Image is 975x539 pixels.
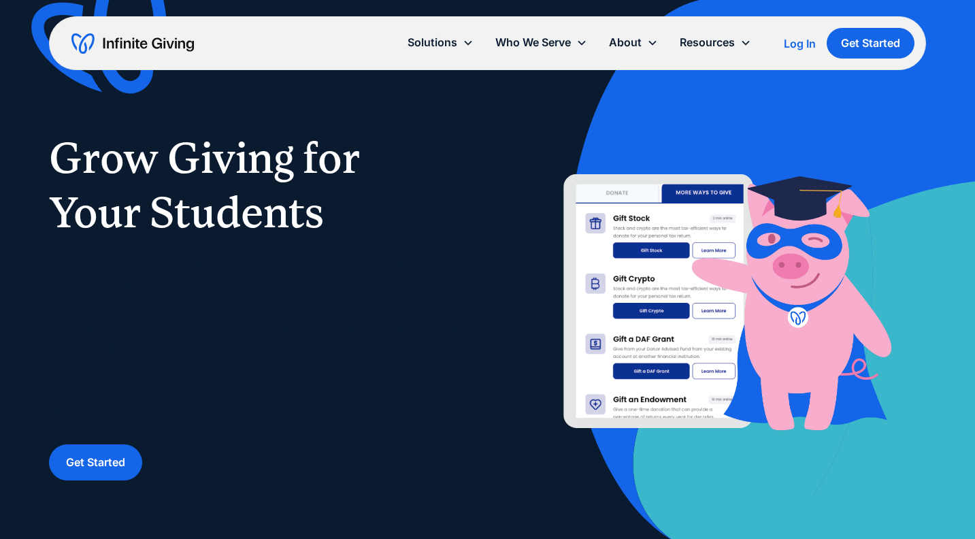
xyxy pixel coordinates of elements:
div: Resources [669,28,762,57]
div: Who We Serve [495,33,571,52]
a: Log In [784,35,816,52]
div: About [598,28,669,57]
div: Solutions [397,28,484,57]
a: Get Started [827,28,914,59]
strong: Build a stronger financial foundation to support your educational mission and achieve your full p... [49,384,431,419]
p: As a nonprofit education leader, you need a trusted financial partner who understands the unique ... [49,256,461,423]
div: Resources [680,33,735,52]
div: Log In [784,38,816,49]
a: Get Started [49,444,142,480]
div: Who We Serve [484,28,598,57]
div: Solutions [408,33,457,52]
img: nonprofit donation platform for faith-based organizations and ministries [515,163,927,448]
div: About [609,33,642,52]
a: home [71,33,194,54]
h1: Grow Giving for Your Students [49,131,461,240]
